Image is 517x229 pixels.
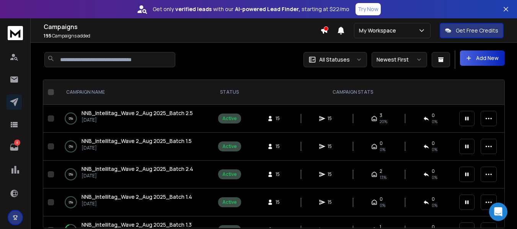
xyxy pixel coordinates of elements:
[328,171,335,177] span: 15
[328,199,335,205] span: 15
[276,199,283,205] span: 15
[222,171,237,177] div: Active
[380,140,383,146] span: 0
[380,112,382,119] span: 3
[235,5,300,13] strong: AI-powered Lead Finder,
[432,174,437,180] span: 0 %
[319,56,350,63] p: All Statuses
[489,203,507,221] div: Open Intercom Messenger
[82,173,193,179] p: [DATE]
[380,174,387,180] span: 13 %
[356,3,381,15] button: Try Now
[222,199,237,205] div: Active
[44,33,320,39] p: Campaigns added
[380,146,385,153] span: 0 %
[175,5,212,13] strong: verified leads
[82,221,192,229] a: NNB_Intellitag_Wave 2_Aug 2025_Batch 1.3
[82,165,193,173] a: NNB_Intellitag_Wave 2_Aug 2025_Batch 2.4
[359,27,399,34] p: My Workspace
[380,119,387,125] span: 20 %
[432,146,437,153] span: 0 %
[44,32,51,39] span: 195
[358,5,378,13] p: Try Now
[380,168,382,174] span: 2
[440,23,504,38] button: Get Free Credits
[82,145,192,151] p: [DATE]
[69,115,73,122] p: 0 %
[380,202,385,208] span: 0 %
[432,112,435,119] span: 0
[460,50,505,66] button: Add New
[69,171,73,178] p: 0 %
[153,5,349,13] p: Get only with our starting at $22/mo
[276,143,283,149] span: 15
[82,137,192,145] a: NNB_Intellitag_Wave 2_Aug 2025_Batch 1.5
[69,143,73,150] p: 0 %
[222,115,237,122] div: Active
[8,26,23,40] img: logo
[82,109,193,117] a: NNB_Intellitag_Wave 2_Aug 2025_Batch 2.5
[432,140,435,146] span: 0
[82,193,192,200] span: NNB_Intellitag_Wave 2_Aug 2025_Batch 1.4
[57,80,208,105] th: CAMPAIGN NAME
[251,80,455,105] th: CAMPAIGN STATS
[328,143,335,149] span: 15
[328,115,335,122] span: 15
[82,117,193,123] p: [DATE]
[82,201,192,207] p: [DATE]
[372,52,427,67] button: Newest First
[57,161,208,188] td: 0%NNB_Intellitag_Wave 2_Aug 2025_Batch 2.4[DATE]
[44,22,320,31] h1: Campaigns
[432,168,435,174] span: 0
[7,140,22,155] a: 8
[57,188,208,216] td: 0%NNB_Intellitag_Wave 2_Aug 2025_Batch 1.4[DATE]
[69,198,73,206] p: 0 %
[208,80,251,105] th: STATUS
[14,140,20,146] p: 8
[82,221,192,228] span: NNB_Intellitag_Wave 2_Aug 2025_Batch 1.3
[276,115,283,122] span: 15
[222,143,237,149] div: Active
[456,27,498,34] p: Get Free Credits
[432,202,437,208] span: 0 %
[432,196,435,202] span: 0
[57,133,208,161] td: 0%NNB_Intellitag_Wave 2_Aug 2025_Batch 1.5[DATE]
[276,171,283,177] span: 15
[432,119,437,125] span: 0 %
[82,193,192,201] a: NNB_Intellitag_Wave 2_Aug 2025_Batch 1.4
[380,196,383,202] span: 0
[57,105,208,133] td: 0%NNB_Intellitag_Wave 2_Aug 2025_Batch 2.5[DATE]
